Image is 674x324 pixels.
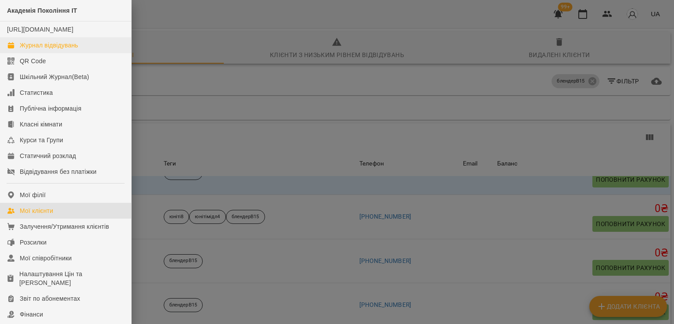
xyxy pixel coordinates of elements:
div: Відвідування без платіжки [20,167,97,176]
div: Мої співробітники [20,254,72,263]
div: Залучення/Утримання клієнтів [20,222,109,231]
div: Мої філії [20,191,46,199]
a: [URL][DOMAIN_NAME] [7,26,73,33]
div: Класні кімнати [20,120,62,129]
div: Курси та Групи [20,136,63,144]
div: Шкільний Журнал(Beta) [20,72,89,81]
div: Налаштування Цін та [PERSON_NAME] [19,270,124,287]
div: Публічна інформація [20,104,81,113]
div: Звіт по абонементах [20,294,80,303]
div: Фінанси [20,310,43,319]
div: Мої клієнти [20,206,53,215]
div: Розсилки [20,238,47,247]
span: Академія Покоління ІТ [7,7,77,14]
div: Статистика [20,88,53,97]
div: Статичний розклад [20,151,76,160]
div: Журнал відвідувань [20,41,78,50]
div: QR Code [20,57,46,65]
